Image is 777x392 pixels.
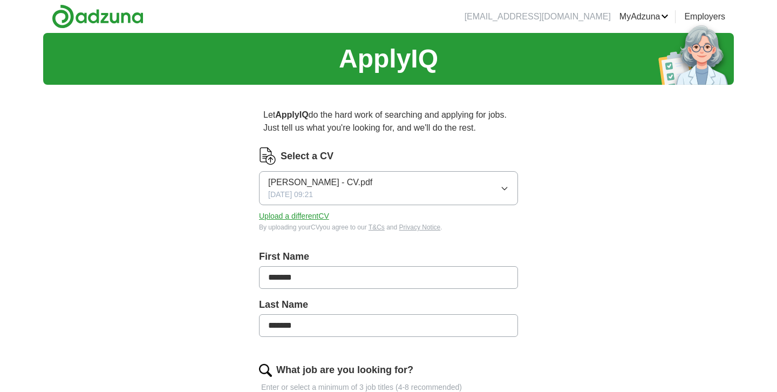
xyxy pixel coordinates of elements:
p: Let do the hard work of searching and applying for jobs. Just tell us what you're looking for, an... [259,104,518,139]
a: T&Cs [369,224,385,231]
h1: ApplyIQ [339,39,438,78]
div: By uploading your CV you agree to our and . [259,222,518,232]
span: [DATE] 09:21 [268,189,313,200]
label: What job are you looking for? [276,363,413,377]
li: [EMAIL_ADDRESS][DOMAIN_NAME] [465,10,611,23]
label: Last Name [259,298,518,312]
img: CV Icon [259,147,276,165]
label: First Name [259,249,518,264]
img: search.png [259,364,272,377]
button: [PERSON_NAME] - CV.pdf[DATE] 09:21 [259,171,518,205]
a: MyAdzuna [619,10,669,23]
label: Select a CV [281,149,333,164]
img: Adzuna logo [52,4,144,29]
a: Privacy Notice [399,224,441,231]
strong: ApplyIQ [275,110,308,119]
button: Upload a differentCV [259,211,329,222]
span: [PERSON_NAME] - CV.pdf [268,176,372,189]
a: Employers [684,10,725,23]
